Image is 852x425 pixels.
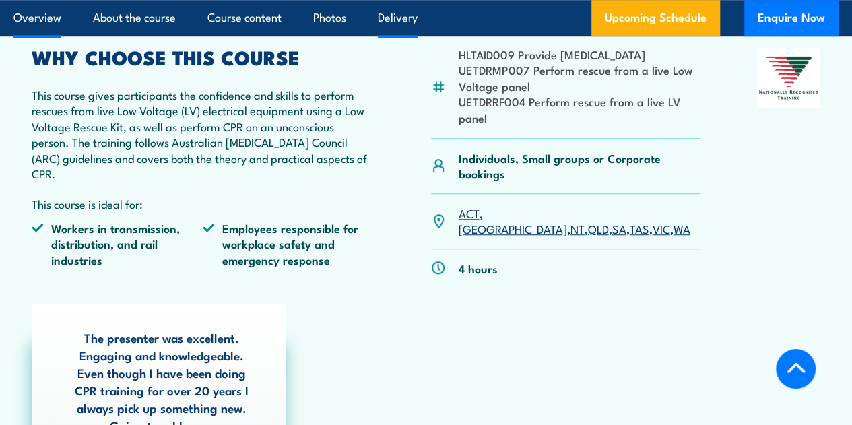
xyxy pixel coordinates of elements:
h2: WHY CHOOSE THIS COURSE [32,48,374,65]
img: Nationally Recognised Training logo. [757,48,820,108]
a: [GEOGRAPHIC_DATA] [459,220,567,236]
p: Individuals, Small groups or Corporate bookings [459,150,700,182]
li: HLTAID009 Provide [MEDICAL_DATA] [459,46,700,62]
a: SA [612,220,626,236]
a: NT [570,220,585,236]
p: This course is ideal for: [32,196,374,211]
p: This course gives participants the confidence and skills to perform rescues from live Low Voltage... [32,87,374,181]
a: WA [674,220,690,236]
a: QLD [588,220,609,236]
p: 4 hours [459,261,498,276]
li: Employees responsible for workplace safety and emergency response [203,220,374,267]
p: , , , , , , , [459,205,700,237]
a: VIC [653,220,670,236]
li: UETDRMP007 Perform rescue from a live Low Voltage panel [459,62,700,94]
li: Workers in transmission, distribution, and rail industries [32,220,203,267]
li: UETDRRF004 Perform rescue from a live LV panel [459,94,700,125]
a: TAS [630,220,649,236]
a: ACT [459,205,480,221]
